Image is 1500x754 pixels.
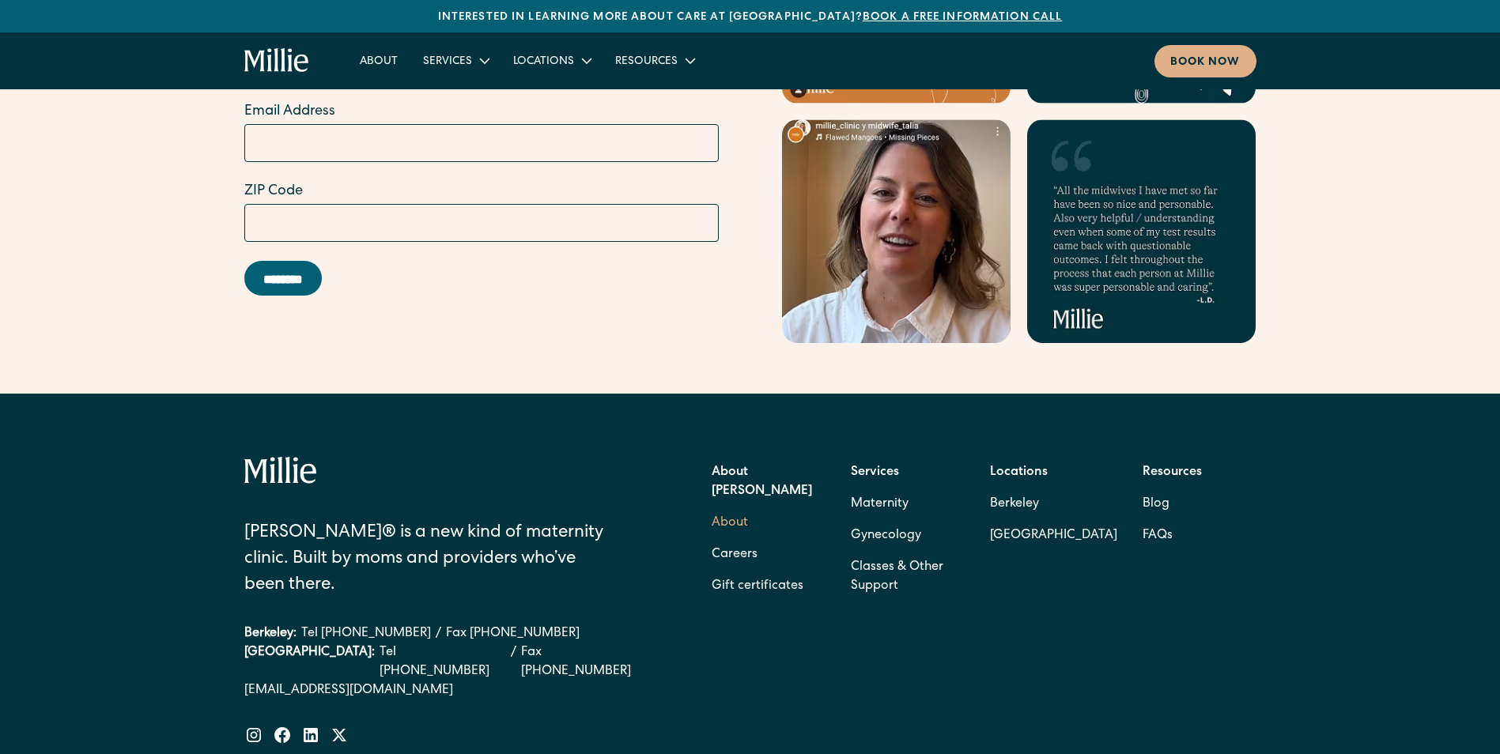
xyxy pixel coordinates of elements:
a: Classes & Other Support [851,552,965,602]
a: Gynecology [851,520,921,552]
a: Gift certificates [712,571,803,602]
a: About [347,47,410,74]
strong: Resources [1143,466,1202,479]
a: Blog [1143,488,1169,520]
div: Berkeley: [244,624,297,643]
a: Careers [712,539,758,571]
strong: Services [851,466,899,479]
a: Book now [1154,45,1256,77]
a: Berkeley [990,488,1117,520]
a: Tel [PHONE_NUMBER] [380,643,507,681]
a: [EMAIL_ADDRESS][DOMAIN_NAME] [244,681,652,700]
div: Locations [501,47,603,74]
a: About [712,507,748,539]
label: ZIP Code [244,181,719,202]
a: Tel [PHONE_NUMBER] [301,624,431,643]
div: Locations [513,54,574,70]
a: home [244,48,310,74]
label: Email Address [244,101,719,123]
div: Resources [615,54,678,70]
a: Fax [PHONE_NUMBER] [521,643,652,681]
strong: About [PERSON_NAME] [712,466,812,498]
div: / [436,624,441,643]
div: [GEOGRAPHIC_DATA]: [244,643,375,681]
div: Resources [603,47,706,74]
a: Fax [PHONE_NUMBER] [446,624,580,643]
a: [GEOGRAPHIC_DATA] [990,520,1117,552]
div: / [511,643,516,681]
a: Maternity [851,488,909,520]
div: Services [423,54,472,70]
a: Book a free information call [863,12,1062,23]
div: [PERSON_NAME]® is a new kind of maternity clinic. Built by moms and providers who’ve been there. [244,521,617,599]
a: FAQs [1143,520,1173,552]
div: Services [410,47,501,74]
strong: Locations [990,466,1048,479]
div: Book now [1170,55,1241,71]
